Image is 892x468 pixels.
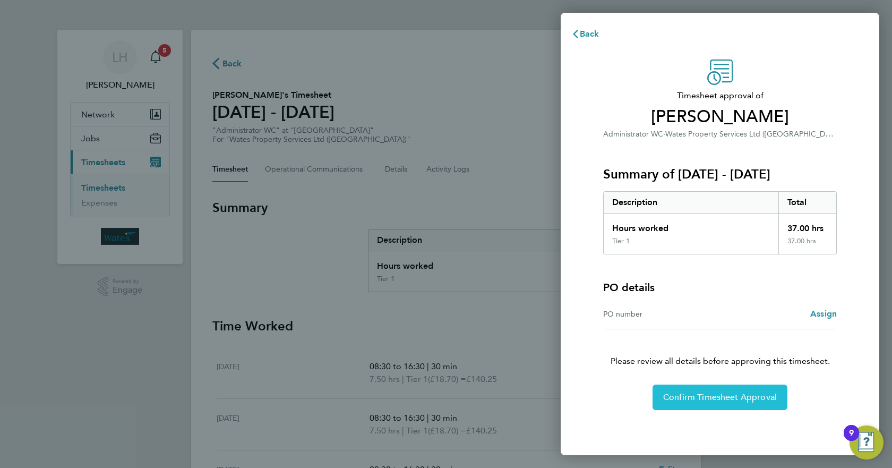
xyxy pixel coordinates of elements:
[612,237,630,245] div: Tier 1
[603,130,663,139] span: Administrator WC
[665,129,843,139] span: Wates Property Services Ltd ([GEOGRAPHIC_DATA])
[778,214,837,237] div: 37.00 hrs
[778,237,837,254] div: 37.00 hrs
[849,433,854,447] div: 9
[603,89,837,102] span: Timesheet approval of
[850,426,884,460] button: Open Resource Center, 9 new notifications
[663,392,777,403] span: Confirm Timesheet Approval
[590,329,850,368] p: Please review all details before approving this timesheet.
[810,308,837,320] a: Assign
[653,385,787,410] button: Confirm Timesheet Approval
[603,308,720,320] div: PO number
[663,130,665,139] span: ·
[604,192,778,213] div: Description
[778,192,837,213] div: Total
[603,191,837,254] div: Summary of 27 Sep - 03 Oct 2025
[810,309,837,319] span: Assign
[561,23,610,45] button: Back
[604,214,778,237] div: Hours worked
[580,29,599,39] span: Back
[603,166,837,183] h3: Summary of [DATE] - [DATE]
[603,280,655,295] h4: PO details
[603,106,837,127] span: [PERSON_NAME]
